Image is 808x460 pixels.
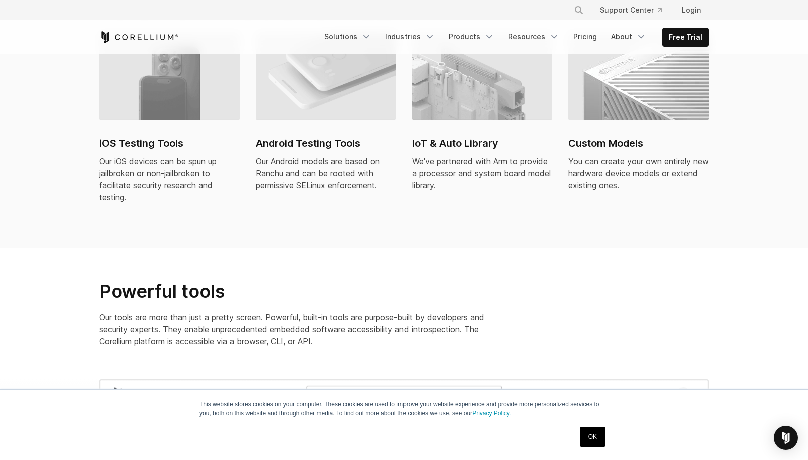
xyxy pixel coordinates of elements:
a: Android virtual machine and devices Android Testing Tools Our Android models are based on Ranchu ... [256,33,396,203]
a: Solutions [318,28,377,46]
div: We've partnered with Arm to provide a processor and system board model library. [412,155,552,191]
a: Free Trial [663,28,708,46]
a: About [605,28,652,46]
a: IoT & Auto Library IoT & Auto Library We've partnered with Arm to provide a processor and system ... [412,33,552,203]
h2: Android Testing Tools [256,136,396,151]
a: Pricing [567,28,603,46]
a: Login [674,1,709,19]
a: Custom Models Custom Models You can create your own entirely new hardware device models or extend... [568,33,709,203]
div: Our iOS devices can be spun up jailbroken or non-jailbroken to facilitate security research and t... [99,155,240,203]
a: Privacy Policy. [472,410,511,417]
div: Navigation Menu [562,1,709,19]
div: Our Android models are based on Ranchu and can be rooted with permissive SELinux enforcement. [256,155,396,191]
button: Search [570,1,588,19]
a: Corellium Home [99,31,179,43]
div: Open Intercom Messenger [774,426,798,450]
p: This website stores cookies on your computer. These cookies are used to improve your website expe... [199,400,609,418]
a: Support Center [592,1,670,19]
img: IoT & Auto Library [412,33,552,120]
h2: IoT & Auto Library [412,136,552,151]
a: OK [580,427,605,447]
h2: Custom Models [568,136,709,151]
img: Custom Models [568,33,709,120]
a: iPhone virtual machine and devices iOS Testing Tools Our iOS devices can be spun up jailbroken or... [99,33,240,215]
h2: iOS Testing Tools [99,136,240,151]
img: iPhone virtual machine and devices [99,33,240,120]
a: Industries [379,28,441,46]
div: You can create your own entirely new hardware device models or extend existing ones. [568,155,709,191]
a: Products [443,28,500,46]
div: Navigation Menu [318,28,709,47]
h2: Powerful tools [99,280,500,303]
a: Resources [502,28,565,46]
p: Our tools are more than just a pretty screen. Powerful, built-in tools are purpose-built by devel... [99,311,500,347]
img: Android virtual machine and devices [256,33,396,120]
